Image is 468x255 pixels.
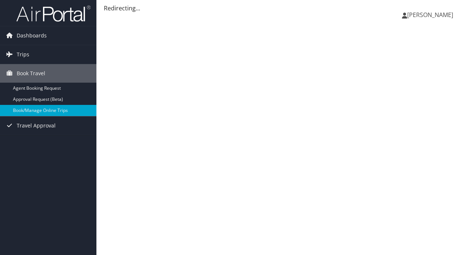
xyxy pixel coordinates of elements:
span: Trips [17,45,29,64]
div: Redirecting... [104,4,461,13]
img: airportal-logo.png [16,5,90,22]
span: [PERSON_NAME] [407,11,453,19]
span: Dashboards [17,26,47,45]
a: [PERSON_NAME] [402,4,461,26]
span: Book Travel [17,64,45,83]
span: Travel Approval [17,116,56,135]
